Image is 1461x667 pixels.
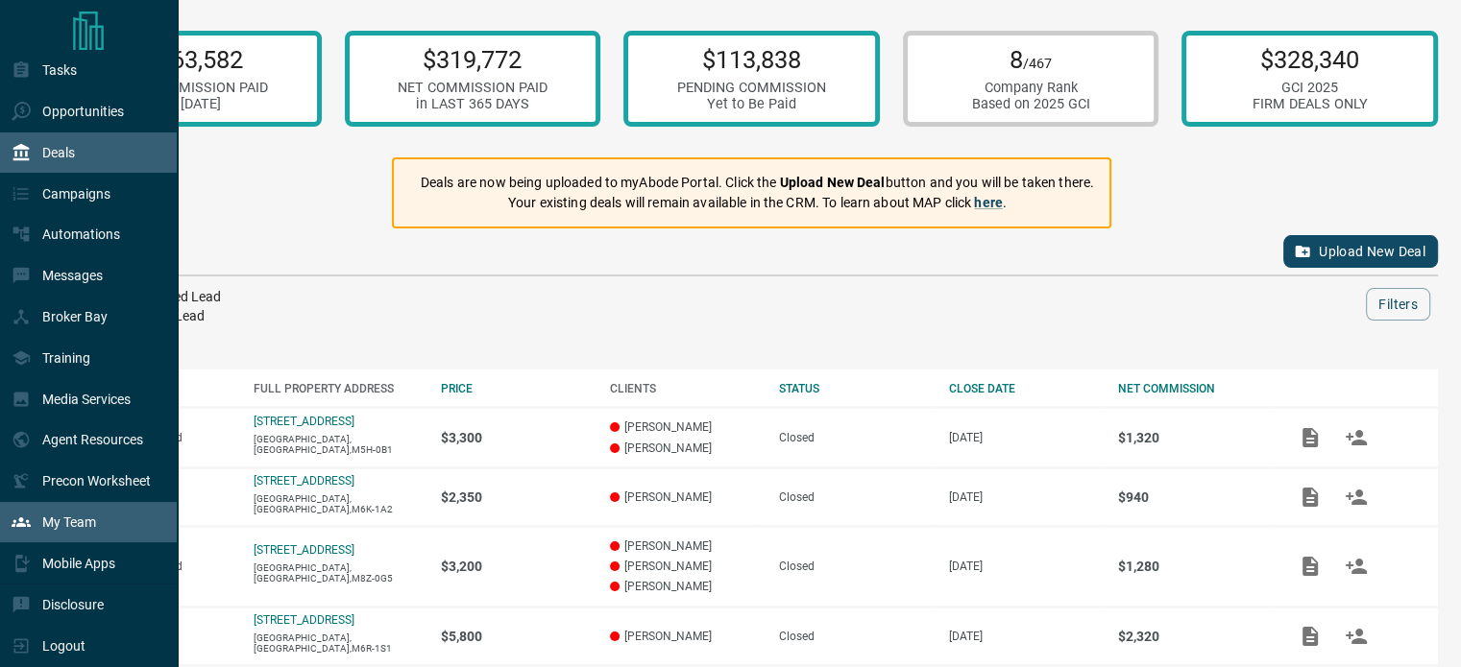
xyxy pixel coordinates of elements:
[254,415,354,428] a: [STREET_ADDRESS]
[610,539,760,553] p: [PERSON_NAME]
[1287,559,1333,572] span: Add / View Documents
[1118,489,1268,505] p: $940
[1333,559,1379,572] span: Match Clients
[254,474,354,488] a: [STREET_ADDRESS]
[421,193,1094,213] p: Your existing deals will remain available in the CRM. To learn about MAP click .
[254,632,421,654] p: [GEOGRAPHIC_DATA],[GEOGRAPHIC_DATA],M6R-1S1
[610,490,760,504] p: [PERSON_NAME]
[677,45,826,74] p: $113,838
[421,173,1094,193] p: Deals are now being uploaded to myAbode Portal. Click the button and you will be taken there.
[949,382,1099,395] div: CLOSE DATE
[1118,382,1268,395] div: NET COMMISSION
[677,80,826,96] div: PENDING COMMISSION
[949,630,1099,643] p: [DATE]
[398,80,548,96] div: NET COMMISSION PAID
[118,80,268,96] div: NET COMMISSION PAID
[398,45,548,74] p: $319,772
[254,613,354,627] a: [STREET_ADDRESS]
[972,45,1090,74] p: 8
[1023,56,1052,72] span: /467
[440,430,590,445] p: $3,300
[779,630,929,643] div: Closed
[972,96,1090,112] div: Based on 2025 GCI
[118,45,268,74] p: $263,582
[779,490,929,504] div: Closed
[610,630,760,643] p: [PERSON_NAME]
[1118,629,1268,644] p: $2,320
[1253,45,1368,74] p: $328,340
[610,382,760,395] div: CLIENTS
[677,96,826,112] div: Yet to Be Paid
[254,562,421,584] p: [GEOGRAPHIC_DATA],[GEOGRAPHIC_DATA],M8Z-0G5
[610,441,760,455] p: [PERSON_NAME]
[254,434,421,455] p: [GEOGRAPHIC_DATA],[GEOGRAPHIC_DATA],M5H-0B1
[1287,629,1333,642] span: Add / View Documents
[254,493,421,514] p: [GEOGRAPHIC_DATA],[GEOGRAPHIC_DATA],M6K-1A2
[1333,629,1379,642] span: Match Clients
[974,195,1003,210] a: here
[440,382,590,395] div: PRICE
[610,560,760,573] p: [PERSON_NAME]
[1333,489,1379,503] span: Match Clients
[254,382,421,395] div: FULL PROPERTY ADDRESS
[949,490,1099,504] p: [DATE]
[1333,430,1379,443] span: Match Clients
[610,420,760,434] p: [PERSON_NAME]
[440,629,590,644] p: $5,800
[1118,430,1268,445] p: $1,320
[1287,430,1333,443] span: Add / View Documents
[440,489,590,505] p: $2,350
[949,560,1099,573] p: [DATE]
[779,560,929,573] div: Closed
[1253,96,1368,112] div: FIRM DEALS ONLY
[780,175,886,190] strong: Upload New Deal
[949,431,1099,444] p: [DATE]
[440,559,590,574] p: $3,200
[779,382,929,395] div: STATUS
[1283,235,1438,268] button: Upload New Deal
[118,96,268,112] div: in [DATE]
[1118,559,1268,574] p: $1,280
[779,431,929,444] div: Closed
[1287,489,1333,503] span: Add / View Documents
[972,80,1090,96] div: Company Rank
[1366,288,1430,321] button: Filters
[1253,80,1368,96] div: GCI 2025
[610,580,760,593] p: [PERSON_NAME]
[398,96,548,112] div: in LAST 365 DAYS
[254,543,354,557] a: [STREET_ADDRESS]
